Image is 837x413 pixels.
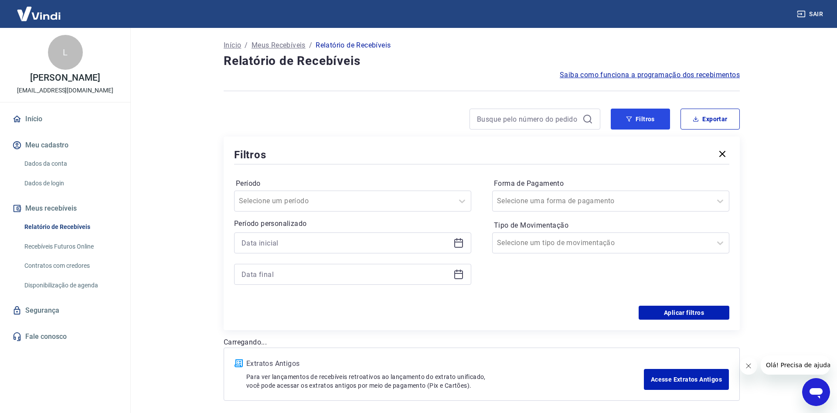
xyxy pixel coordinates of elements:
[48,35,83,70] div: L
[236,178,470,189] label: Período
[21,276,120,294] a: Disponibilização de agenda
[316,40,391,51] p: Relatório de Recebíveis
[644,369,729,390] a: Acesse Extratos Antigos
[611,109,670,130] button: Filtros
[10,0,67,27] img: Vindi
[10,327,120,346] a: Fale conosco
[246,358,644,369] p: Extratos Antigos
[761,355,830,375] iframe: Mensagem da empresa
[21,155,120,173] a: Dados da conta
[21,174,120,192] a: Dados de login
[242,268,450,281] input: Data final
[224,52,740,70] h4: Relatório de Recebíveis
[242,236,450,249] input: Data inicial
[494,178,728,189] label: Forma de Pagamento
[246,372,644,390] p: Para ver lançamentos de recebíveis retroativos ao lançamento do extrato unificado, você pode aces...
[21,257,120,275] a: Contratos com credores
[680,109,740,130] button: Exportar
[795,6,827,22] button: Sair
[21,218,120,236] a: Relatório de Recebíveis
[639,306,729,320] button: Aplicar filtros
[234,148,266,162] h5: Filtros
[10,109,120,129] a: Início
[309,40,312,51] p: /
[5,6,73,13] span: Olá! Precisa de ajuda?
[17,86,113,95] p: [EMAIL_ADDRESS][DOMAIN_NAME]
[224,337,740,348] p: Carregando...
[21,238,120,256] a: Recebíveis Futuros Online
[245,40,248,51] p: /
[224,40,241,51] a: Início
[560,70,740,80] a: Saiba como funciona a programação dos recebimentos
[30,73,100,82] p: [PERSON_NAME]
[234,218,471,229] p: Período personalizado
[10,301,120,320] a: Segurança
[235,359,243,367] img: ícone
[10,199,120,218] button: Meus recebíveis
[477,113,579,126] input: Busque pelo número do pedido
[740,357,757,375] iframe: Fechar mensagem
[10,136,120,155] button: Meu cadastro
[802,378,830,406] iframe: Botão para abrir a janela de mensagens
[494,220,728,231] label: Tipo de Movimentação
[252,40,306,51] a: Meus Recebíveis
